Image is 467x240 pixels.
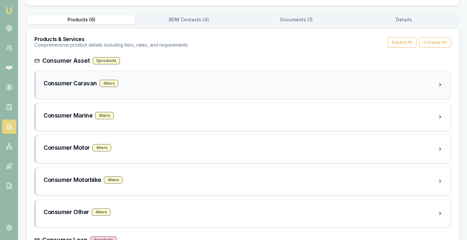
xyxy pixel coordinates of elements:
[44,175,101,185] h3: Consumer Motorbike
[5,7,13,14] img: emu-icon-u.png
[104,176,123,184] div: 4 tier s
[42,56,90,65] h3: Consumer Asset
[350,15,458,24] button: Details
[28,15,135,24] button: Products ( 6 )
[44,207,89,217] h3: Consumer Other
[92,144,111,151] div: 4 tier s
[100,80,118,87] div: 4 tier s
[135,15,243,24] button: BDM Contacts ( 4 )
[93,57,120,64] div: 5 products
[243,15,350,24] button: Documents ( 1 )
[34,36,188,42] h3: Products & Services
[44,143,90,152] h3: Consumer Motor
[34,42,188,48] p: Comprehensive product details including tiers, rates, and requirements
[419,37,451,48] button: Collapse All
[388,37,417,48] button: Expand All
[44,79,97,88] h3: Consumer Caravan
[44,111,92,120] h3: Consumer Marine
[92,208,110,216] div: 4 tier s
[95,112,114,119] div: 4 tier s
